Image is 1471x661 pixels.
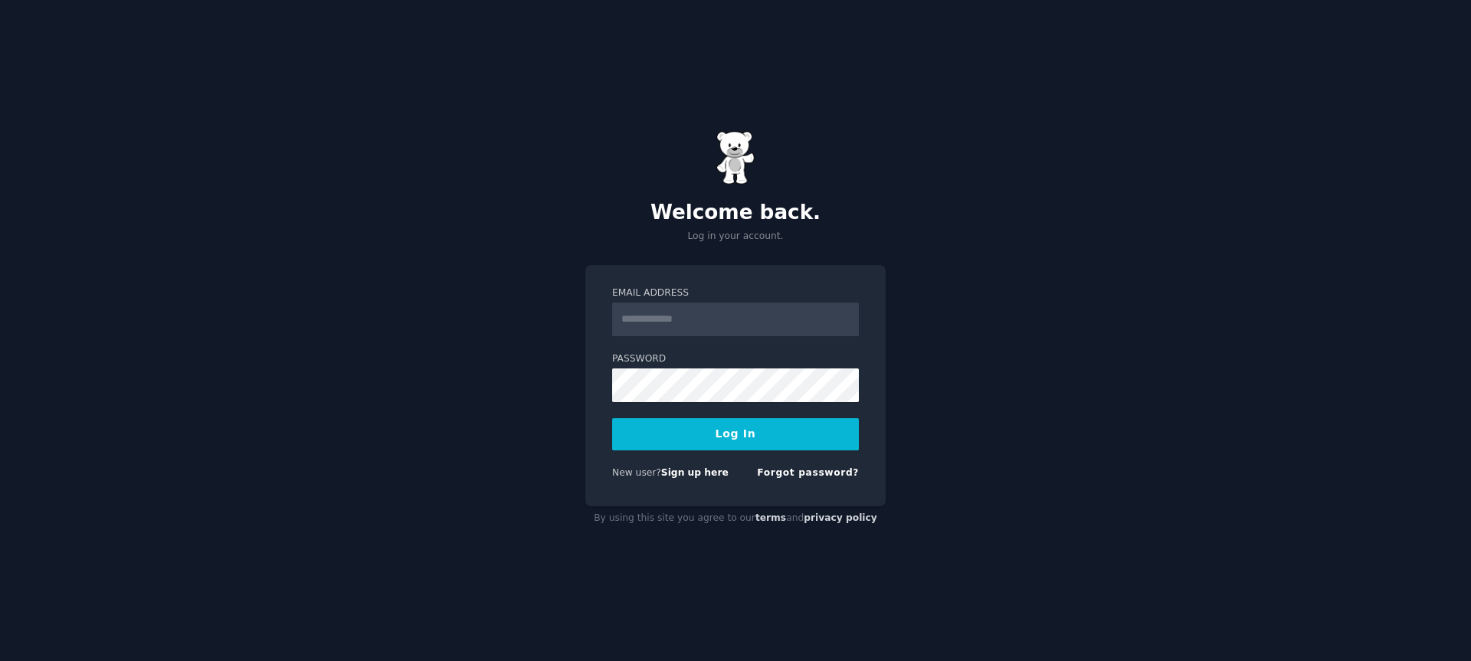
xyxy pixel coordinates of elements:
a: Forgot password? [757,467,859,478]
img: Gummy Bear [716,131,755,185]
div: By using this site you agree to our and [585,506,886,531]
span: New user? [612,467,661,478]
a: privacy policy [804,512,877,523]
a: Sign up here [661,467,729,478]
label: Email Address [612,286,859,300]
label: Password [612,352,859,366]
p: Log in your account. [585,230,886,244]
a: terms [755,512,786,523]
h2: Welcome back. [585,201,886,225]
button: Log In [612,418,859,450]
